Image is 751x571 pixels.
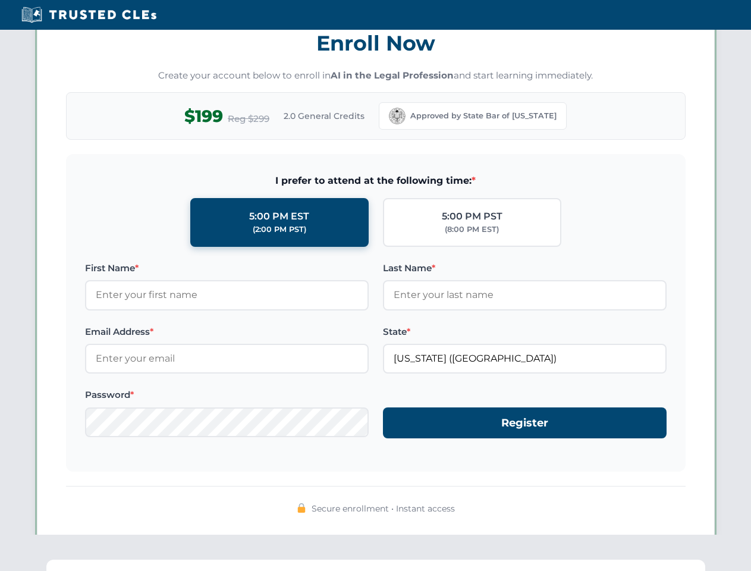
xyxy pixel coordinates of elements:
[184,103,223,130] span: $199
[228,112,269,126] span: Reg $299
[249,209,309,224] div: 5:00 PM EST
[85,280,369,310] input: Enter your first name
[253,224,306,236] div: (2:00 PM PST)
[85,344,369,374] input: Enter your email
[383,261,667,275] label: Last Name
[389,108,406,124] img: California Bar
[383,280,667,310] input: Enter your last name
[85,388,369,402] label: Password
[383,344,667,374] input: California (CA)
[331,70,454,81] strong: AI in the Legal Profession
[85,325,369,339] label: Email Address
[66,24,686,62] h3: Enroll Now
[312,502,455,515] span: Secure enrollment • Instant access
[18,6,160,24] img: Trusted CLEs
[442,209,502,224] div: 5:00 PM PST
[445,224,499,236] div: (8:00 PM EST)
[410,110,557,122] span: Approved by State Bar of [US_STATE]
[85,173,667,189] span: I prefer to attend at the following time:
[284,109,364,123] span: 2.0 General Credits
[383,407,667,439] button: Register
[383,325,667,339] label: State
[85,261,369,275] label: First Name
[297,503,306,513] img: 🔒
[66,69,686,83] p: Create your account below to enroll in and start learning immediately.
